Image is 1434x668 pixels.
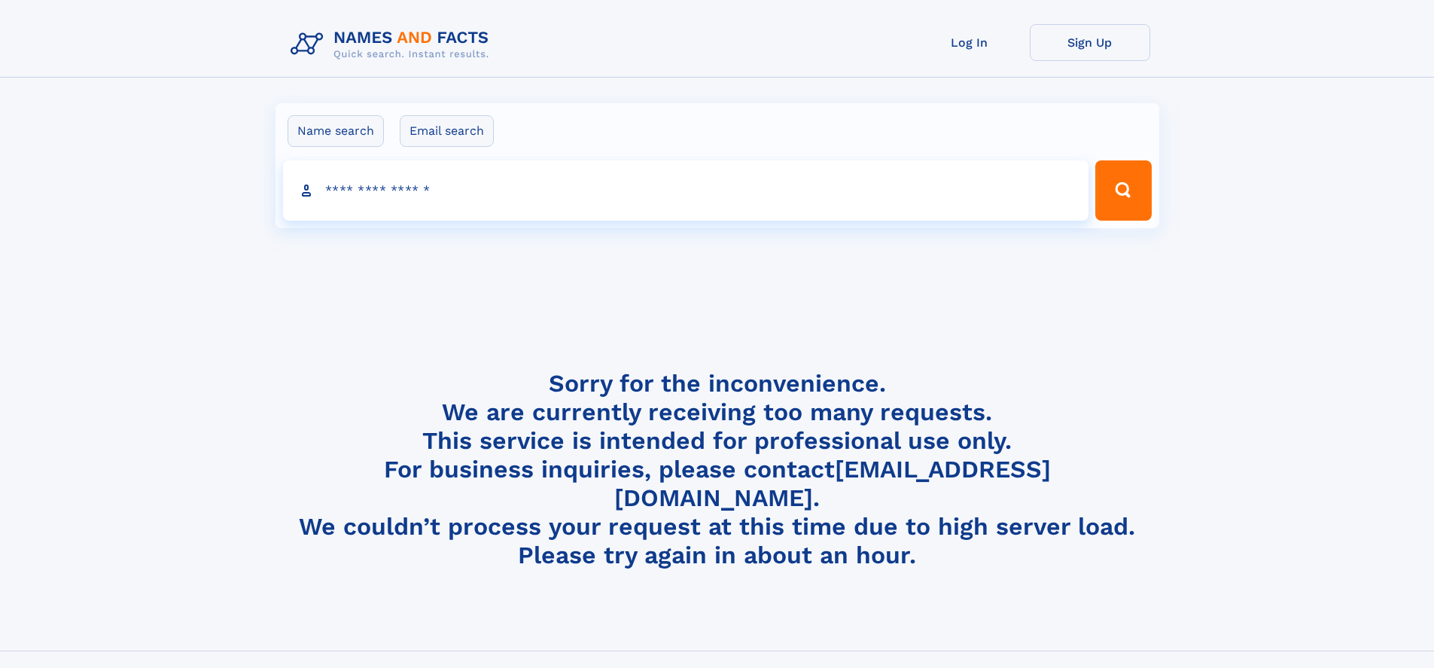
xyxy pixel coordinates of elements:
[285,369,1150,570] h4: Sorry for the inconvenience. We are currently receiving too many requests. This service is intend...
[614,455,1051,512] a: [EMAIL_ADDRESS][DOMAIN_NAME]
[1095,160,1151,221] button: Search Button
[283,160,1089,221] input: search input
[285,24,501,65] img: Logo Names and Facts
[1030,24,1150,61] a: Sign Up
[288,115,384,147] label: Name search
[909,24,1030,61] a: Log In
[400,115,494,147] label: Email search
